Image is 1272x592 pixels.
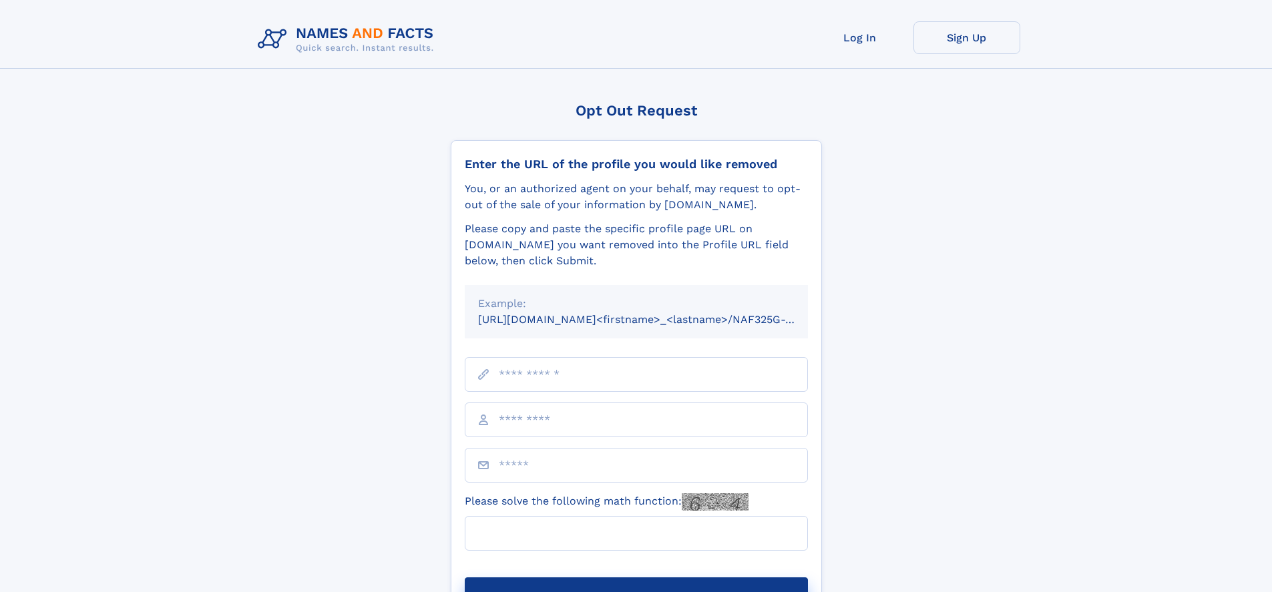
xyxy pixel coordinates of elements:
[465,181,808,213] div: You, or an authorized agent on your behalf, may request to opt-out of the sale of your informatio...
[478,313,833,326] small: [URL][DOMAIN_NAME]<firstname>_<lastname>/NAF325G-xxxxxxxx
[465,221,808,269] div: Please copy and paste the specific profile page URL on [DOMAIN_NAME] you want removed into the Pr...
[807,21,913,54] a: Log In
[465,157,808,172] div: Enter the URL of the profile you would like removed
[451,102,822,119] div: Opt Out Request
[478,296,795,312] div: Example:
[252,21,445,57] img: Logo Names and Facts
[913,21,1020,54] a: Sign Up
[465,493,749,511] label: Please solve the following math function:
